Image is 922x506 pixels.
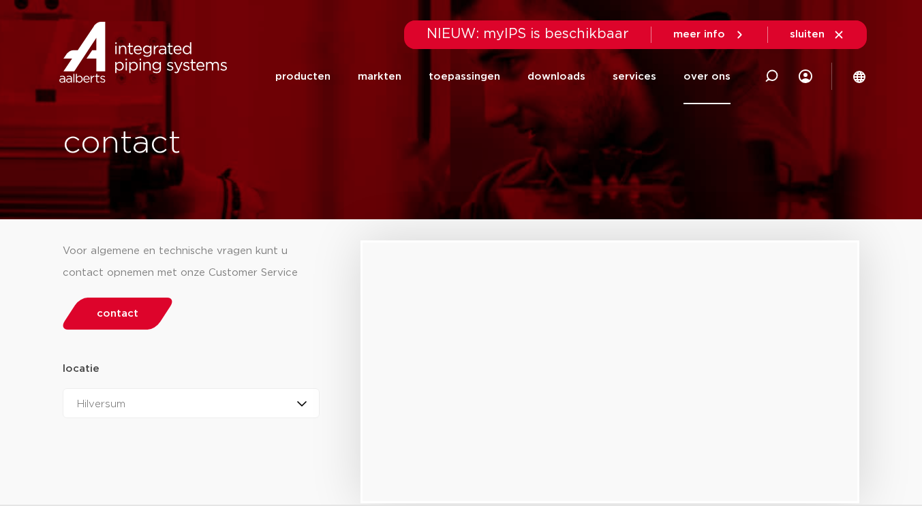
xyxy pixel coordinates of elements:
span: sluiten [790,29,825,39]
a: markten [358,49,401,104]
span: NIEUW: myIPS is beschikbaar [427,27,629,41]
a: meer info [673,29,746,41]
div: my IPS [799,49,812,104]
nav: Menu [275,49,731,104]
span: contact [97,309,138,319]
span: Hilversum [77,399,125,409]
h1: contact [63,122,511,165]
a: sluiten [790,29,845,41]
strong: locatie [63,364,99,374]
a: contact [59,298,176,330]
a: producten [275,49,331,104]
a: toepassingen [429,49,500,104]
span: meer info [673,29,725,39]
a: services [613,49,656,104]
div: Voor algemene en technische vragen kunt u contact opnemen met onze Customer Service [63,240,320,284]
a: over ons [683,49,731,104]
a: downloads [527,49,585,104]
